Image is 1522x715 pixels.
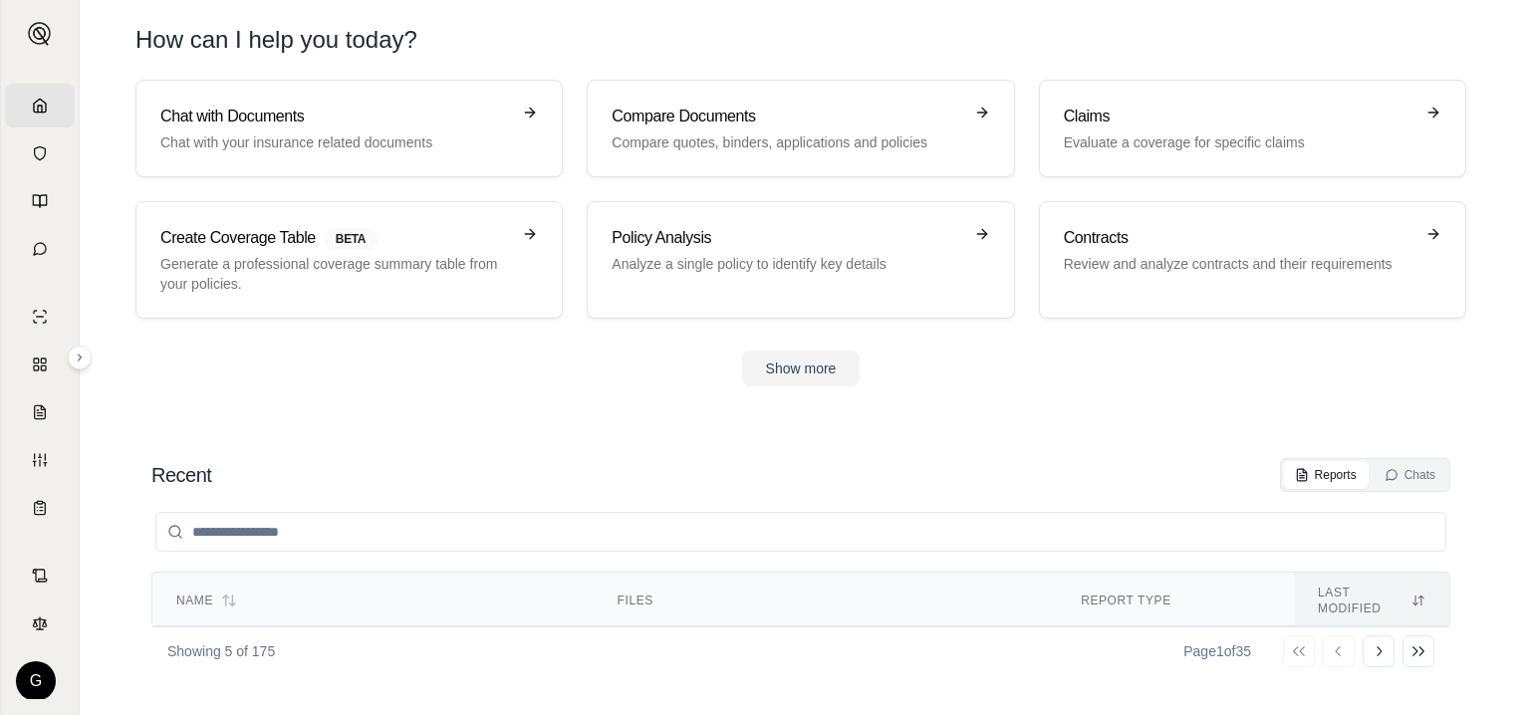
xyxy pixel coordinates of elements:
[1039,201,1466,319] a: ContractsReview and analyze contracts and their requirements
[1183,641,1251,661] div: Page 1 of 35
[135,80,563,177] a: Chat with DocumentsChat with your insurance related documents
[151,461,211,489] h2: Recent
[5,179,75,223] a: Prompt Library
[1064,254,1413,274] p: Review and analyze contracts and their requirements
[135,201,563,319] a: Create Coverage TableBETAGenerate a professional coverage summary table from your policies.
[160,254,510,294] p: Generate a professional coverage summary table from your policies.
[5,438,75,482] a: Custom Report
[1295,467,1357,483] div: Reports
[5,84,75,127] a: Home
[587,201,1014,319] a: Policy AnalysisAnalyze a single policy to identify key details
[176,593,570,608] div: Name
[5,486,75,530] a: Coverage Table
[324,228,378,250] span: BETA
[5,343,75,386] a: Policy Comparisons
[20,14,60,54] button: Expand sidebar
[5,295,75,339] a: Single Policy
[5,554,75,597] a: Contract Analysis
[167,641,275,661] p: Showing 5 of 175
[1385,467,1435,483] div: Chats
[587,80,1014,177] a: Compare DocumentsCompare quotes, binders, applications and policies
[1064,132,1413,152] p: Evaluate a coverage for specific claims
[16,661,56,701] div: G
[1373,461,1447,489] button: Chats
[612,254,961,274] p: Analyze a single policy to identify key details
[612,132,961,152] p: Compare quotes, binders, applications and policies
[1064,226,1413,250] h3: Contracts
[612,226,961,250] h3: Policy Analysis
[160,226,510,250] h3: Create Coverage Table
[1039,80,1466,177] a: ClaimsEvaluate a coverage for specific claims
[5,390,75,434] a: Claim Coverage
[1064,105,1413,128] h3: Claims
[1057,573,1294,629] th: Report Type
[160,132,510,152] p: Chat with your insurance related documents
[1283,461,1369,489] button: Reports
[612,105,961,128] h3: Compare Documents
[594,573,1058,629] th: Files
[742,351,861,386] button: Show more
[68,346,92,369] button: Expand sidebar
[5,131,75,175] a: Documents Vault
[5,601,75,645] a: Legal Search Engine
[160,105,510,128] h3: Chat with Documents
[1318,585,1425,616] div: Last modified
[5,227,75,271] a: Chat
[28,22,52,46] img: Expand sidebar
[135,24,417,56] h1: How can I help you today?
